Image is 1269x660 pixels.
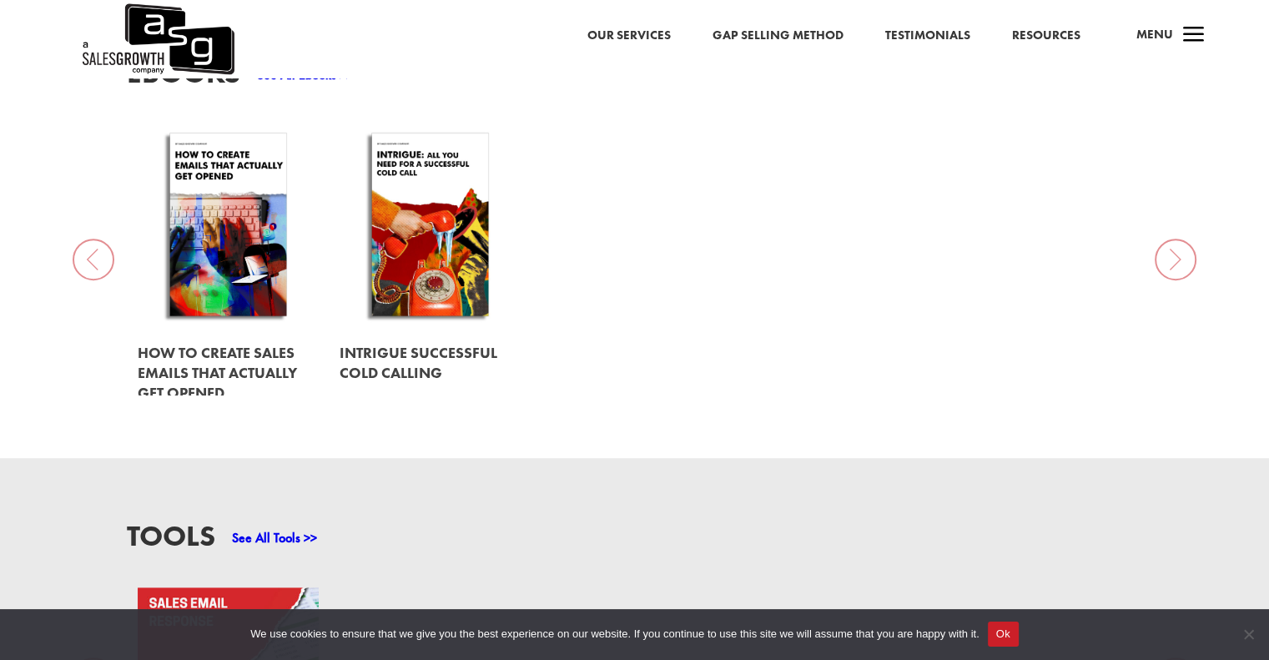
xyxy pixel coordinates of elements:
[988,622,1019,647] button: Ok
[1136,26,1173,43] span: Menu
[1240,626,1256,642] span: No
[1177,19,1211,53] span: a
[232,529,317,547] a: See All Tools >>
[587,25,671,47] a: Our Services
[1012,25,1080,47] a: Resources
[127,521,215,559] h3: Tools
[257,66,353,83] a: See All Ebooks >>
[250,626,979,642] span: We use cookies to ensure that we give you the best experience on our website. If you continue to ...
[713,25,843,47] a: Gap Selling Method
[885,25,970,47] a: Testimonials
